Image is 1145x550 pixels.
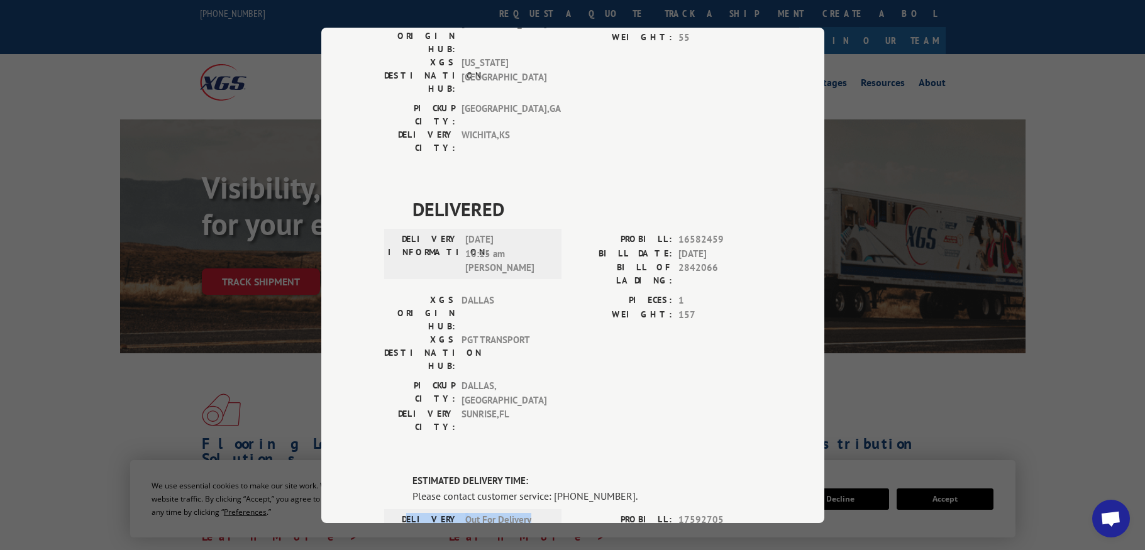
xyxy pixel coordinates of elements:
[412,474,761,488] label: ESTIMATED DELIVERY TIME:
[573,261,672,287] label: BILL OF LADING:
[388,233,459,275] label: DELIVERY INFORMATION:
[573,233,672,247] label: PROBILL:
[384,294,455,333] label: XGS ORIGIN HUB:
[678,246,761,261] span: [DATE]
[678,294,761,308] span: 1
[462,379,546,407] span: DALLAS , [GEOGRAPHIC_DATA]
[462,407,546,434] span: SUNRISE , FL
[462,56,546,96] span: [US_STATE][GEOGRAPHIC_DATA]
[384,56,455,96] label: XGS DESTINATION HUB:
[465,233,550,275] span: [DATE] 10:15 am [PERSON_NAME]
[678,307,761,322] span: 157
[462,128,546,155] span: WICHITA , KS
[384,379,455,407] label: PICKUP CITY:
[384,407,455,434] label: DELIVERY CITY:
[462,294,546,333] span: DALLAS
[384,16,455,56] label: XGS ORIGIN HUB:
[462,16,546,56] span: [GEOGRAPHIC_DATA]
[573,512,672,527] label: PROBILL:
[384,128,455,155] label: DELIVERY CITY:
[678,233,761,247] span: 16582459
[678,512,761,527] span: 17592705
[462,333,546,373] span: PGT TRANSPORT
[573,307,672,322] label: WEIGHT:
[678,261,761,287] span: 2842066
[412,488,761,503] div: Please contact customer service: [PHONE_NUMBER].
[384,102,455,128] label: PICKUP CITY:
[388,512,459,539] label: DELIVERY INFORMATION:
[462,102,546,128] span: [GEOGRAPHIC_DATA] , GA
[412,195,761,223] span: DELIVERED
[1092,500,1130,537] a: Open chat
[384,333,455,373] label: XGS DESTINATION HUB:
[678,30,761,45] span: 55
[573,294,672,308] label: PIECES:
[465,512,550,539] span: Out For Delivery
[573,246,672,261] label: BILL DATE:
[573,30,672,45] label: WEIGHT:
